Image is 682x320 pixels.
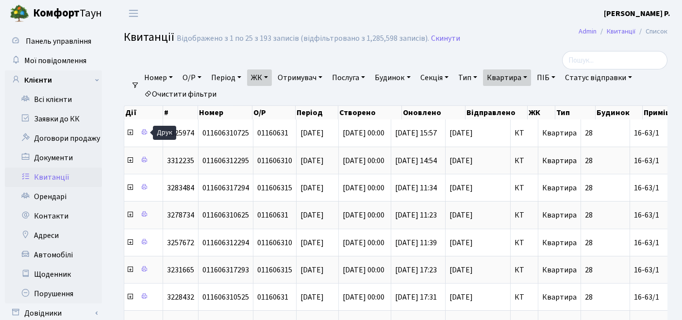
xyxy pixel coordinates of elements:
span: Квартира [542,210,577,220]
span: [DATE] [449,184,506,192]
a: Скинути [431,34,460,43]
b: Комфорт [33,5,80,21]
span: Квартира [542,237,577,248]
span: КТ [515,211,534,219]
span: 011606315 [257,265,292,275]
span: [DATE] 00:00 [343,183,384,193]
span: [DATE] [449,157,506,165]
span: [DATE] [300,210,324,220]
span: [DATE] 14:54 [395,155,437,166]
span: 01160631 [257,128,288,138]
th: Тип [555,106,596,119]
span: 011606315 [257,183,292,193]
a: Документи [5,148,102,168]
span: [DATE] 00:00 [343,128,384,138]
a: Квитанції [607,26,635,36]
li: Список [635,26,667,37]
span: [DATE] 11:39 [395,237,437,248]
input: Пошук... [562,51,667,69]
div: Відображено з 1 по 25 з 193 записів (відфільтровано з 1,285,598 записів). [177,34,429,43]
span: 01160631 [257,292,288,303]
span: 28 [585,265,593,275]
span: Квартира [542,265,577,275]
span: 3231665 [167,265,194,275]
span: [DATE] 00:00 [343,210,384,220]
span: [DATE] [300,128,324,138]
a: [PERSON_NAME] Р. [604,8,670,19]
span: 011606312295 [202,155,249,166]
span: 01160631 [257,210,288,220]
span: [DATE] 17:23 [395,265,437,275]
a: Очистити фільтри [140,86,220,102]
span: 011606312294 [202,237,249,248]
a: ПІБ [533,69,559,86]
span: [DATE] 00:00 [343,265,384,275]
a: О/Р [179,69,205,86]
div: Друк [153,126,176,140]
span: Мої повідомлення [24,55,86,66]
th: Дії [124,106,163,119]
a: Адреси [5,226,102,245]
span: КТ [515,129,534,137]
span: КТ [515,157,534,165]
a: ЖК [247,69,272,86]
span: 3228432 [167,292,194,303]
span: 3325974 [167,128,194,138]
th: Будинок [596,106,642,119]
th: Створено [338,106,402,119]
a: Всі клієнти [5,90,102,109]
span: 28 [585,155,593,166]
span: [DATE] [449,239,506,247]
span: Таун [33,5,102,22]
a: Admin [579,26,597,36]
nav: breadcrumb [564,21,682,42]
span: 3312235 [167,155,194,166]
th: Період [296,106,338,119]
a: Квартира [483,69,531,86]
span: Квартира [542,155,577,166]
button: Переключити навігацію [121,5,146,21]
span: [DATE] [449,129,506,137]
a: Контакти [5,206,102,226]
span: [DATE] [300,265,324,275]
a: Мої повідомлення [5,51,102,70]
th: Відправлено [466,106,527,119]
th: # [163,106,198,119]
span: 011606317294 [202,183,249,193]
span: [DATE] 17:31 [395,292,437,303]
a: Будинок [371,69,414,86]
span: 011606310525 [202,292,249,303]
span: Квартира [542,128,577,138]
a: Період [207,69,245,86]
span: 011606317293 [202,265,249,275]
span: [DATE] [300,292,324,303]
span: [DATE] 00:00 [343,237,384,248]
span: КТ [515,239,534,247]
a: Тип [454,69,481,86]
span: 28 [585,292,593,303]
span: Панель управління [26,36,91,47]
a: Квитанції [5,168,102,187]
a: Автомобілі [5,245,102,265]
a: Послуга [328,69,369,86]
span: 3257672 [167,237,194,248]
span: 28 [585,237,593,248]
a: Клієнти [5,70,102,90]
span: КТ [515,293,534,301]
span: 011606310 [257,155,292,166]
th: Оновлено [402,106,466,119]
span: [DATE] [300,155,324,166]
span: [DATE] 11:34 [395,183,437,193]
span: Квартира [542,292,577,303]
a: Щоденник [5,265,102,284]
a: Отримувач [274,69,326,86]
th: О/Р [252,106,295,119]
th: ЖК [528,106,555,119]
span: 28 [585,210,593,220]
img: logo.png [10,4,29,23]
span: [DATE] 00:00 [343,292,384,303]
a: Договори продажу [5,129,102,148]
th: Номер [198,106,252,119]
a: Панель управління [5,32,102,51]
span: [DATE] [449,293,506,301]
